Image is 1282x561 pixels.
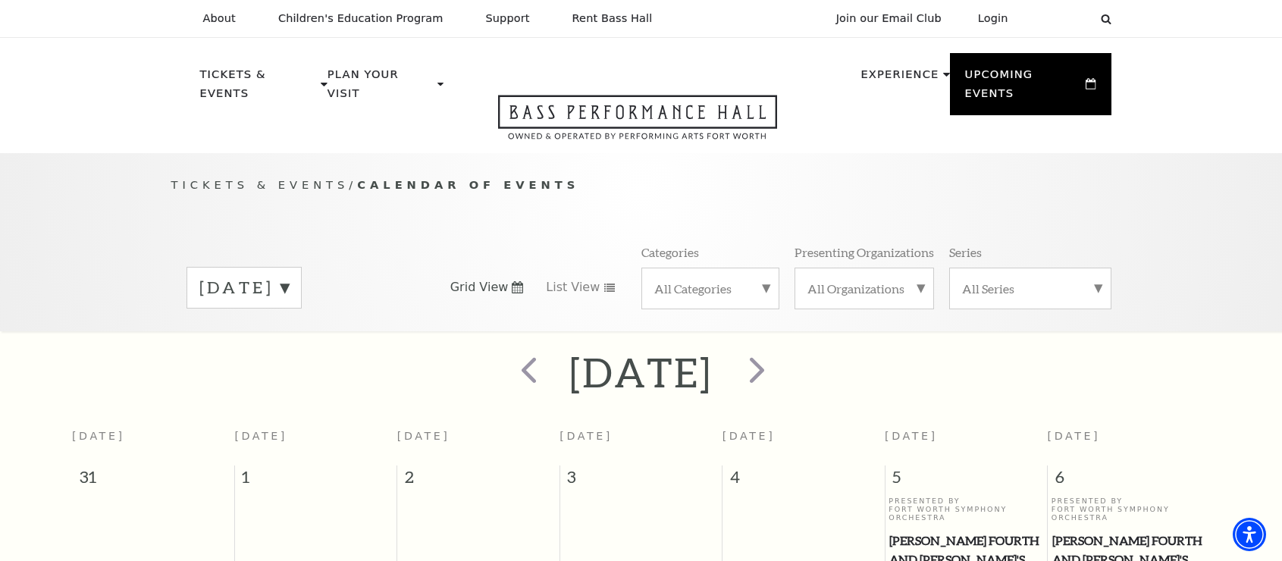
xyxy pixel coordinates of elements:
[278,12,444,25] p: Children's Education Program
[397,465,559,496] span: 2
[949,244,982,260] p: Series
[727,346,782,400] button: next
[1048,430,1101,442] span: [DATE]
[572,12,653,25] p: Rent Bass Hall
[962,280,1099,296] label: All Series
[965,65,1083,111] p: Upcoming Events
[203,12,236,25] p: About
[1052,497,1206,522] p: Presented By Fort Worth Symphony Orchestra
[889,497,1043,522] p: Presented By Fort Worth Symphony Orchestra
[722,465,884,496] span: 4
[569,348,713,396] h2: [DATE]
[885,430,938,442] span: [DATE]
[795,244,934,260] p: Presenting Organizations
[72,465,234,496] span: 31
[171,176,1111,195] p: /
[1233,518,1266,551] div: Accessibility Menu
[1033,11,1086,26] select: Select:
[235,465,397,496] span: 1
[234,430,287,442] span: [DATE]
[560,430,613,442] span: [DATE]
[450,279,509,296] span: Grid View
[654,280,766,296] label: All Categories
[328,65,434,111] p: Plan Your Visit
[199,276,289,299] label: [DATE]
[641,244,699,260] p: Categories
[885,465,1047,496] span: 5
[860,65,939,92] p: Experience
[560,465,722,496] span: 3
[500,346,555,400] button: prev
[1048,465,1210,496] span: 6
[171,178,349,191] span: Tickets & Events
[546,279,600,296] span: List View
[72,430,125,442] span: [DATE]
[722,430,776,442] span: [DATE]
[486,12,530,25] p: Support
[397,430,450,442] span: [DATE]
[807,280,921,296] label: All Organizations
[357,178,579,191] span: Calendar of Events
[200,65,318,111] p: Tickets & Events
[444,95,832,153] a: Open this option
